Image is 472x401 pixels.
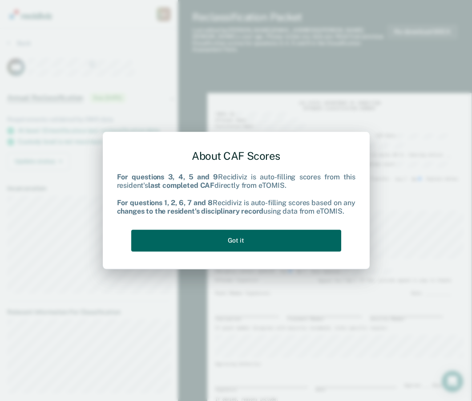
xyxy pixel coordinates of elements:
[117,173,355,216] div: Recidiviz is auto-filling scores from this resident's directly from eTOMIS. Recidiviz is auto-fil...
[117,198,213,207] b: For questions 1, 2, 6, 7 and 8
[117,173,218,182] b: For questions 3, 4, 5 and 9
[131,230,341,251] button: Got it
[148,182,214,190] b: last completed CAF
[117,207,264,215] b: changes to the resident's disciplinary record
[117,142,355,170] div: About CAF Scores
